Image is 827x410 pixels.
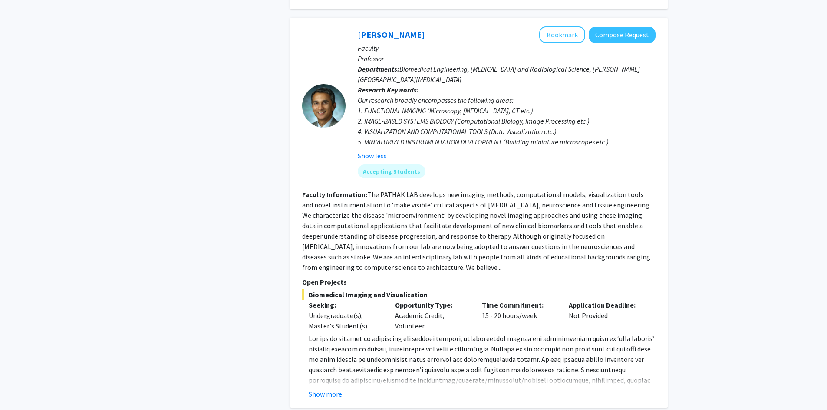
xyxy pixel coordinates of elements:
p: Open Projects [302,277,656,287]
b: Departments: [358,65,399,73]
div: Our research broadly encompasses the following areas: 1. FUNCTIONAL IMAGING (Microscopy, [MEDICAL... [358,95,656,147]
b: Faculty Information: [302,190,367,199]
p: Seeking: [309,300,382,310]
button: Add Arvind Pathak to Bookmarks [539,26,585,43]
fg-read-more: The PATHAK LAB develops new imaging methods, computational models, visualization tools and novel ... [302,190,651,272]
div: 15 - 20 hours/week [475,300,562,331]
b: Research Keywords: [358,85,419,94]
button: Show less [358,151,387,161]
div: Undergraduate(s), Master's Student(s) [309,310,382,331]
a: [PERSON_NAME] [358,29,425,40]
iframe: Chat [7,371,37,403]
mat-chip: Accepting Students [358,164,425,178]
button: Compose Request to Arvind Pathak [589,27,656,43]
p: Opportunity Type: [395,300,469,310]
button: Show more [309,389,342,399]
p: Application Deadline: [569,300,642,310]
span: Biomedical Imaging and Visualization [302,289,656,300]
div: Not Provided [562,300,649,331]
div: Academic Credit, Volunteer [389,300,475,331]
span: Biomedical Engineering, [MEDICAL_DATA] and Radiological Science, [PERSON_NAME][GEOGRAPHIC_DATA][M... [358,65,640,84]
p: Professor [358,53,656,64]
p: Faculty [358,43,656,53]
p: Time Commitment: [482,300,556,310]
